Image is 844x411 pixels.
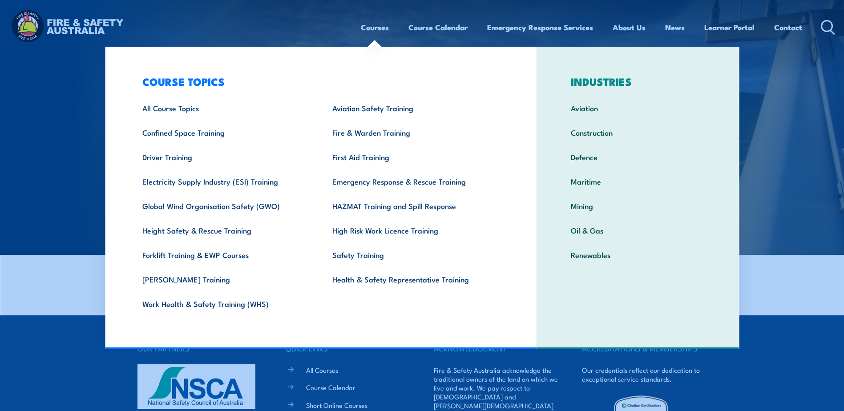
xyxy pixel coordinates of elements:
[129,267,319,291] a: [PERSON_NAME] Training
[137,364,255,409] img: nsca-logo-footer
[319,218,509,242] a: High Risk Work Licence Training
[129,291,319,316] a: Work Health & Safety Training (WHS)
[557,242,719,267] a: Renewables
[665,16,685,39] a: News
[557,145,719,169] a: Defence
[129,169,319,193] a: Electricity Supply Industry (ESI) Training
[582,366,707,383] p: Our credentials reflect our dedication to exceptional service standards.
[557,120,719,145] a: Construction
[129,242,319,267] a: Forklift Training & EWP Courses
[774,16,802,39] a: Contact
[306,383,355,392] a: Course Calendar
[306,400,367,410] a: Short Online Courses
[557,169,719,193] a: Maritime
[487,16,593,39] a: Emergency Response Services
[408,16,468,39] a: Course Calendar
[704,16,755,39] a: Learner Portal
[319,145,509,169] a: First Aid Training
[557,193,719,218] a: Mining
[557,75,719,88] h3: INDUSTRIES
[319,267,509,291] a: Health & Safety Representative Training
[319,193,509,218] a: HAZMAT Training and Spill Response
[319,96,509,120] a: Aviation Safety Training
[129,145,319,169] a: Driver Training
[361,16,389,39] a: Courses
[319,242,509,267] a: Safety Training
[319,169,509,193] a: Emergency Response & Rescue Training
[613,16,646,39] a: About Us
[306,365,338,375] a: All Courses
[557,96,719,120] a: Aviation
[129,75,509,88] h3: COURSE TOPICS
[319,120,509,145] a: Fire & Warden Training
[557,218,719,242] a: Oil & Gas
[129,120,319,145] a: Confined Space Training
[129,218,319,242] a: Height Safety & Rescue Training
[129,96,319,120] a: All Course Topics
[129,193,319,218] a: Global Wind Organisation Safety (GWO)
